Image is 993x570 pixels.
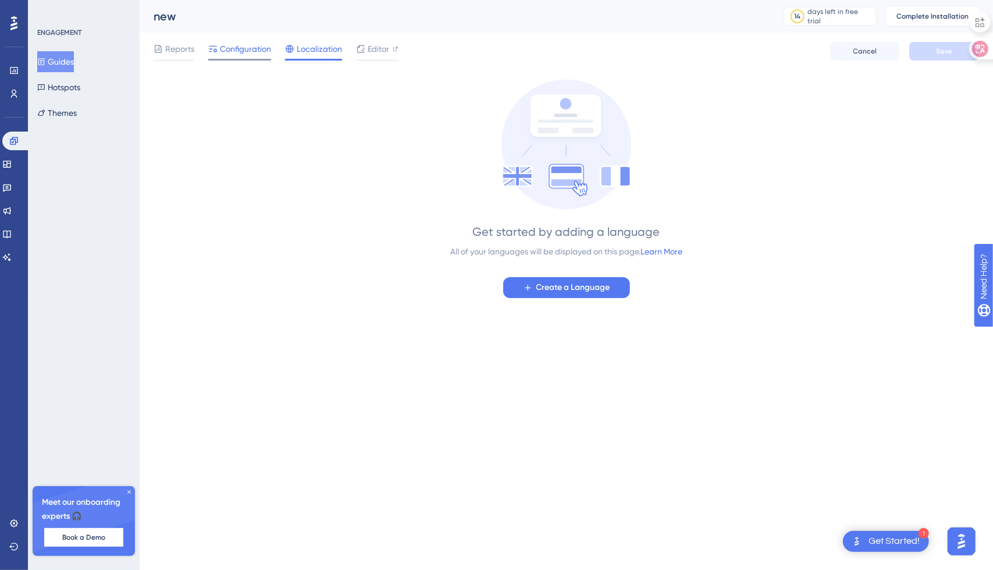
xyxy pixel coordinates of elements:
[853,47,877,56] span: Cancel
[850,534,864,548] img: launcher-image-alternative-text
[368,42,389,56] span: Editor
[154,8,754,24] div: new
[37,102,77,123] button: Themes
[27,3,73,17] span: Need Help?
[42,495,126,523] span: Meet our onboarding experts 🎧
[37,77,80,98] button: Hotspots
[37,51,74,72] button: Guides
[503,277,630,298] button: Create a Language
[886,7,979,26] button: Complete Installation
[896,12,969,21] span: Complete Installation
[944,524,979,559] iframe: UserGuiding AI Assistant Launcher
[297,42,342,56] span: Localization
[830,42,900,61] button: Cancel
[450,245,682,259] div: All of your languages will be displayed on this page.
[473,224,660,240] div: Get started by adding a language
[44,528,123,547] button: Book a Demo
[936,47,952,56] span: Save
[808,7,873,26] div: days left in free trial
[869,535,920,548] div: Get Started!
[919,528,929,539] div: 1
[795,12,801,21] div: 14
[37,28,81,37] div: ENGAGEMENT
[62,533,105,542] span: Book a Demo
[165,42,194,56] span: Reports
[220,42,271,56] span: Configuration
[640,247,682,256] a: Learn More
[909,42,979,61] button: Save
[536,281,610,295] span: Create a Language
[843,531,929,552] div: Open Get Started! checklist, remaining modules: 1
